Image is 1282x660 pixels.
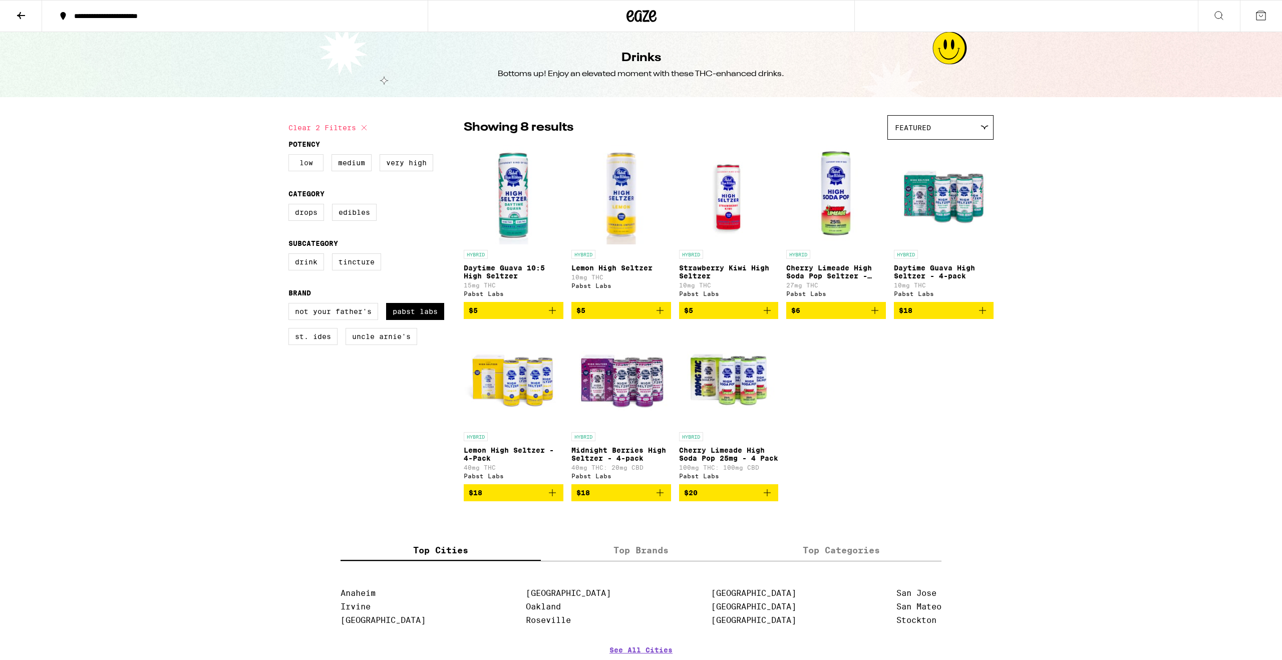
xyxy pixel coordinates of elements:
a: Open page for Midnight Berries High Seltzer - 4-pack from Pabst Labs [571,327,671,484]
label: Top Brands [541,539,741,561]
p: 10mg THC [894,282,994,288]
div: Pabst Labs [571,282,671,289]
button: Add to bag [679,484,779,501]
a: Open page for Cherry Limeade High Soda Pop 25mg - 4 Pack from Pabst Labs [679,327,779,484]
img: Pabst Labs - Lemon High Seltzer - 4-Pack [464,327,563,427]
p: HYBRID [464,250,488,259]
a: Open page for Daytime Guava 10:5 High Seltzer from Pabst Labs [464,145,563,302]
label: Pabst Labs [386,303,444,320]
span: $6 [791,306,800,314]
span: $18 [576,489,590,497]
img: Pabst Labs - Cherry Limeade High Soda Pop 25mg - 4 Pack [679,327,779,427]
p: 27mg THC [786,282,886,288]
button: Add to bag [786,302,886,319]
img: Pabst Labs - Strawberry Kiwi High Seltzer [679,145,779,245]
a: Anaheim [341,588,376,598]
img: Pabst Labs - Daytime Guava High Seltzer - 4-pack [894,145,994,245]
img: Pabst Labs - Lemon High Seltzer [571,145,671,245]
label: Uncle Arnie's [346,328,417,345]
div: Bottoms up! Enjoy an elevated moment with these THC-enhanced drinks. [498,69,784,80]
a: Open page for Strawberry Kiwi High Seltzer from Pabst Labs [679,145,779,302]
p: HYBRID [571,250,595,259]
p: HYBRID [464,432,488,441]
p: 40mg THC: 20mg CBD [571,464,671,471]
label: Drink [288,253,324,270]
div: tabs [341,539,941,561]
p: HYBRID [679,432,703,441]
label: Not Your Father's [288,303,378,320]
legend: Potency [288,140,320,148]
h1: Drinks [621,50,661,67]
img: Pabst Labs - Daytime Guava 10:5 High Seltzer [464,145,563,245]
button: Add to bag [894,302,994,319]
a: San Jose [896,588,936,598]
span: $18 [899,306,912,314]
p: HYBRID [894,250,918,259]
div: Pabst Labs [894,290,994,297]
img: Pabst Labs - Midnight Berries High Seltzer - 4-pack [571,327,671,427]
p: Midnight Berries High Seltzer - 4-pack [571,446,671,462]
a: Open page for Cherry Limeade High Soda Pop Seltzer - 25mg from Pabst Labs [786,145,886,302]
label: Very High [380,154,433,171]
p: 10mg THC [679,282,779,288]
a: Open page for Daytime Guava High Seltzer - 4-pack from Pabst Labs [894,145,994,302]
p: 15mg THC [464,282,563,288]
p: Strawberry Kiwi High Seltzer [679,264,779,280]
span: $20 [684,489,698,497]
a: Open page for Lemon High Seltzer from Pabst Labs [571,145,671,302]
button: Add to bag [464,302,563,319]
p: 40mg THC [464,464,563,471]
a: [GEOGRAPHIC_DATA] [711,588,796,598]
a: Stockton [896,615,936,625]
span: Featured [895,124,931,132]
div: Pabst Labs [464,290,563,297]
img: Pabst Labs - Cherry Limeade High Soda Pop Seltzer - 25mg [786,145,886,245]
label: Medium [332,154,372,171]
button: Clear 2 filters [288,115,370,140]
a: [GEOGRAPHIC_DATA] [711,602,796,611]
a: [GEOGRAPHIC_DATA] [526,588,611,598]
button: Add to bag [571,484,671,501]
a: Roseville [526,615,571,625]
button: Add to bag [464,484,563,501]
a: Open page for Lemon High Seltzer - 4-Pack from Pabst Labs [464,327,563,484]
label: Top Categories [741,539,941,561]
div: Pabst Labs [679,473,779,479]
div: Pabst Labs [786,290,886,297]
p: 10mg THC [571,274,671,280]
span: $5 [576,306,585,314]
a: Irvine [341,602,371,611]
legend: Category [288,190,325,198]
a: Oakland [526,602,561,611]
p: Cherry Limeade High Soda Pop 25mg - 4 Pack [679,446,779,462]
label: Edibles [332,204,377,221]
a: San Mateo [896,602,941,611]
p: Daytime Guava High Seltzer - 4-pack [894,264,994,280]
button: Add to bag [679,302,779,319]
p: HYBRID [679,250,703,259]
p: Cherry Limeade High Soda Pop Seltzer - 25mg [786,264,886,280]
label: Drops [288,204,324,221]
label: St. Ides [288,328,338,345]
label: Low [288,154,324,171]
legend: Subcategory [288,239,338,247]
a: [GEOGRAPHIC_DATA] [711,615,796,625]
p: 100mg THC: 100mg CBD [679,464,779,471]
label: Top Cities [341,539,541,561]
p: Lemon High Seltzer [571,264,671,272]
p: HYBRID [571,432,595,441]
p: Showing 8 results [464,119,573,136]
span: Hi. Need any help? [6,7,72,15]
p: Lemon High Seltzer - 4-Pack [464,446,563,462]
div: Pabst Labs [571,473,671,479]
label: Tincture [332,253,381,270]
legend: Brand [288,289,311,297]
p: HYBRID [786,250,810,259]
span: $5 [684,306,693,314]
div: Pabst Labs [679,290,779,297]
span: $18 [469,489,482,497]
a: [GEOGRAPHIC_DATA] [341,615,426,625]
div: Pabst Labs [464,473,563,479]
p: Daytime Guava 10:5 High Seltzer [464,264,563,280]
span: $5 [469,306,478,314]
